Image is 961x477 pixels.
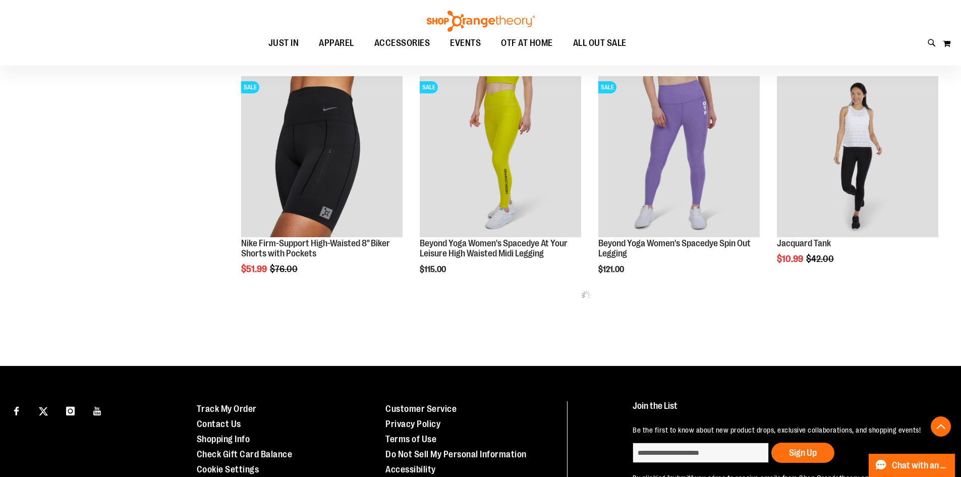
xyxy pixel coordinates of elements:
[420,76,581,239] a: Product image for Beyond Yoga Womens Spacedye At Your Leisure High Waisted Midi LeggingSALE
[771,443,834,463] button: Sign Up
[931,416,951,437] button: Back To Top
[789,448,817,458] span: Sign Up
[319,32,354,55] span: APPAREL
[425,11,536,32] img: Shop Orangetheory
[593,71,765,300] div: product
[385,434,436,444] a: Terms of Use
[89,401,106,419] a: Visit our Youtube page
[268,32,299,55] span: JUST IN
[892,461,949,470] span: Chat with an Expert
[241,238,390,258] a: Nike Firm-Support High-Waisted 8" Biker Shorts with Pockets
[420,76,581,238] img: Product image for Beyond Yoga Womens Spacedye At Your Leisure High Waisted Midi Legging
[8,401,25,419] a: Visit our Facebook page
[598,81,616,93] span: SALE
[450,32,481,55] span: EVENTS
[241,76,403,238] img: Product image for Nike Firm-Support High-Waisted 8in Biker Shorts with Pockets
[598,265,626,274] span: $121.00
[374,32,430,55] span: ACCESSORIES
[197,419,241,429] a: Contact Us
[420,81,438,93] span: SALE
[385,419,440,429] a: Privacy Policy
[35,401,52,419] a: Visit our X page
[633,401,938,420] h4: Join the List
[236,71,408,300] div: product
[777,76,938,238] img: Front view of Jacquard Tank
[573,32,627,55] span: ALL OUT SALE
[598,76,760,239] a: Product image for Beyond Yoga Womens Spacedye Spin Out LeggingSALE
[39,407,48,416] img: Twitter
[241,81,259,93] span: SALE
[197,404,257,414] a: Track My Order
[62,401,79,419] a: Visit our Instagram page
[385,404,457,414] a: Customer Service
[197,449,293,459] a: Check Gift Card Balance
[598,76,760,238] img: Product image for Beyond Yoga Womens Spacedye Spin Out Legging
[581,290,591,300] img: ias-spinner.gif
[241,264,268,274] span: $51.99
[633,443,769,463] input: enter email
[777,76,938,239] a: Front view of Jacquard Tank
[270,264,299,274] span: $76.00
[633,425,938,435] p: Be the first to know about new product drops, exclusive collaborations, and shopping events!
[501,32,553,55] span: OTF AT HOME
[197,434,250,444] a: Shopping Info
[385,449,527,459] a: Do Not Sell My Personal Information
[869,454,955,477] button: Chat with an Expert
[420,265,447,274] span: $115.00
[420,238,568,258] a: Beyond Yoga Women's Spacedye At Your Leisure High Waisted Midi Legging
[772,71,943,290] div: product
[385,464,436,474] a: Accessibility
[806,254,835,264] span: $42.00
[777,254,805,264] span: $10.99
[197,464,259,474] a: Cookie Settings
[415,71,586,300] div: product
[777,238,831,248] a: Jacquard Tank
[598,238,751,258] a: Beyond Yoga Women's Spacedye Spin Out Legging
[241,76,403,239] a: Product image for Nike Firm-Support High-Waisted 8in Biker Shorts with PocketsSALE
